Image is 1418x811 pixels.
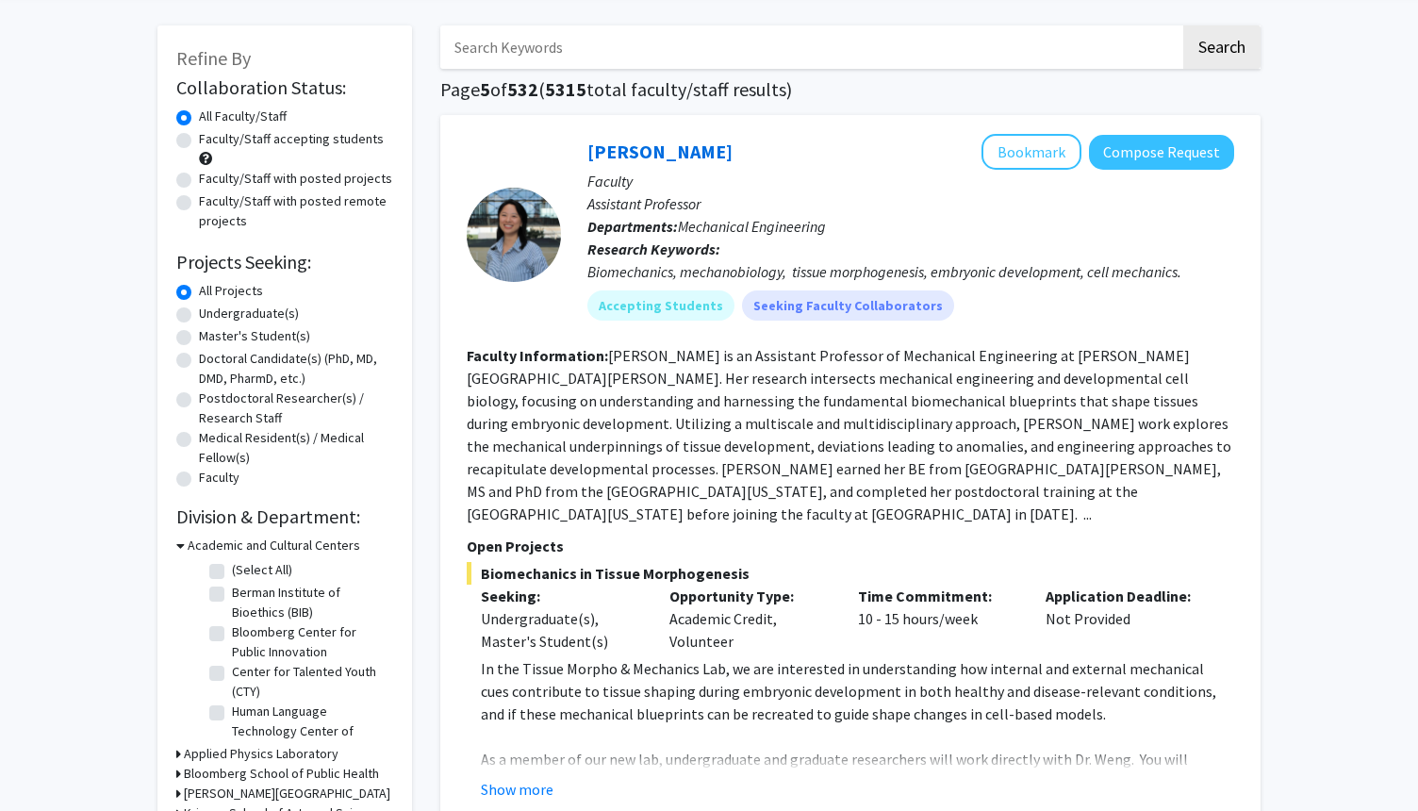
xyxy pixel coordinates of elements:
span: 5 [480,77,490,101]
h3: Academic and Cultural Centers [188,536,360,555]
div: Not Provided [1031,585,1220,653]
label: (Select All) [232,560,292,580]
label: Human Language Technology Center of Excellence (HLTCOE) [232,702,388,761]
div: 10 - 15 hours/week [844,585,1032,653]
h3: Bloomberg School of Public Health [184,764,379,784]
button: Add Shinuo Weng to Bookmarks [981,134,1081,170]
label: Center for Talented Youth (CTY) [232,662,388,702]
span: Refine By [176,46,251,70]
label: Master's Student(s) [199,326,310,346]
h2: Collaboration Status: [176,76,393,99]
p: Seeking: [481,585,641,607]
p: Application Deadline: [1046,585,1206,607]
h3: [PERSON_NAME][GEOGRAPHIC_DATA] [184,784,390,803]
p: Assistant Professor [587,192,1234,215]
div: Undergraduate(s), Master's Student(s) [481,607,641,653]
iframe: Chat [14,726,80,797]
h2: Division & Department: [176,505,393,528]
div: Biomechanics, mechanobiology, tissue morphogenesis, embryonic development, cell mechanics. [587,260,1234,283]
label: Berman Institute of Bioethics (BIB) [232,583,388,622]
button: Search [1183,25,1261,69]
button: Compose Request to Shinuo Weng [1089,135,1234,170]
h3: Applied Physics Laboratory [184,744,338,764]
p: Open Projects [467,535,1234,557]
label: All Projects [199,281,263,301]
p: Faculty [587,170,1234,192]
p: Time Commitment: [858,585,1018,607]
span: Biomechanics in Tissue Morphogenesis [467,562,1234,585]
h2: Projects Seeking: [176,251,393,273]
label: All Faculty/Staff [199,107,287,126]
input: Search Keywords [440,25,1180,69]
mat-chip: Seeking Faculty Collaborators [742,290,954,321]
div: Academic Credit, Volunteer [655,585,844,653]
b: Departments: [587,217,678,236]
label: Bloomberg Center for Public Innovation [232,622,388,662]
label: Undergraduate(s) [199,304,299,323]
b: Faculty Information: [467,346,608,365]
b: Research Keywords: [587,240,720,258]
label: Faculty/Staff with posted projects [199,169,392,189]
label: Faculty/Staff with posted remote projects [199,191,393,231]
label: Medical Resident(s) / Medical Fellow(s) [199,428,393,468]
h1: Page of ( total faculty/staff results) [440,78,1261,101]
span: 532 [507,77,538,101]
p: Opportunity Type: [669,585,830,607]
span: 5315 [545,77,586,101]
button: Show more [481,778,553,801]
mat-chip: Accepting Students [587,290,734,321]
fg-read-more: [PERSON_NAME] is an Assistant Professor of Mechanical Engineering at [PERSON_NAME][GEOGRAPHIC_DAT... [467,346,1231,523]
label: Faculty/Staff accepting students [199,129,384,149]
label: Faculty [199,468,239,488]
p: In the Tissue Morpho & Mechanics Lab, we are interested in understanding how internal and externa... [481,657,1234,725]
label: Postdoctoral Researcher(s) / Research Staff [199,389,393,428]
label: Doctoral Candidate(s) (PhD, MD, DMD, PharmD, etc.) [199,349,393,389]
a: [PERSON_NAME] [587,140,733,163]
span: Mechanical Engineering [678,217,826,236]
